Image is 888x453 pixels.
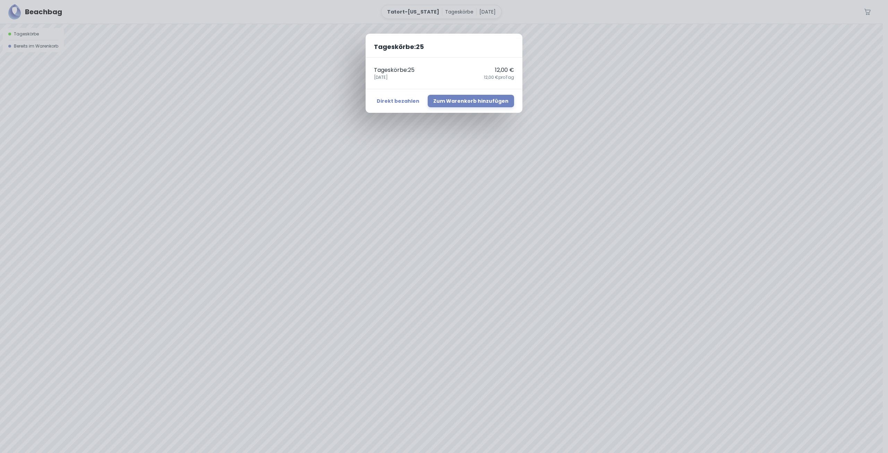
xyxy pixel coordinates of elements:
span: 12,00 € pro Tag [484,74,514,81]
p: Tageskörbe : 25 [374,66,415,74]
p: 12,00 € [495,66,514,74]
h2: Tageskörbe : 25 [366,34,522,58]
button: Direkt bezahlen [374,95,422,107]
span: [DATE] [374,74,388,81]
button: Zum Warenkorb hinzufügen [428,95,514,107]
